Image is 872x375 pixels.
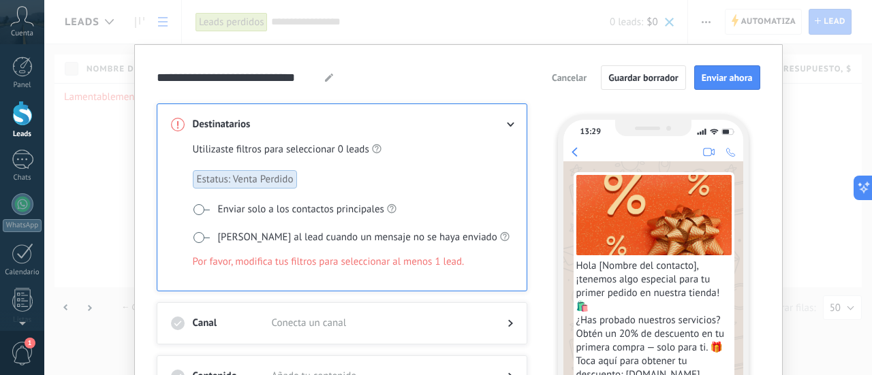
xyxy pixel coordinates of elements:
[193,118,272,131] h3: Destinatarios
[3,219,42,232] div: WhatsApp
[694,65,760,90] button: Enviar ahora
[3,130,42,139] div: Leads
[552,73,587,82] span: Cancelar
[546,67,593,88] button: Cancelar
[608,73,679,82] span: Guardar borrador
[580,127,601,137] div: 13:29
[3,268,42,277] div: Calendario
[218,203,384,216] span: Enviar solo a los contactos principales
[25,338,35,348] span: 1
[193,143,335,157] span: Utilizaste filtros para seleccionar
[11,29,33,38] span: Cuenta
[193,170,298,189] span: Estatus: Venta Perdido
[3,174,42,182] div: Chats
[272,316,486,330] span: Conecta un canal
[218,231,497,244] span: [PERSON_NAME] al lead cuando un mensaje no se haya enviado
[601,65,686,90] button: Guardar borrador
[3,81,42,90] div: Panel
[702,73,753,82] span: Enviar ahora
[193,255,465,269] span: Por favor, modifica tus filtros para seleccionar al menos 1 lead.
[193,316,272,330] h3: Canal
[576,175,732,255] img: file
[338,143,369,157] span: 0 leads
